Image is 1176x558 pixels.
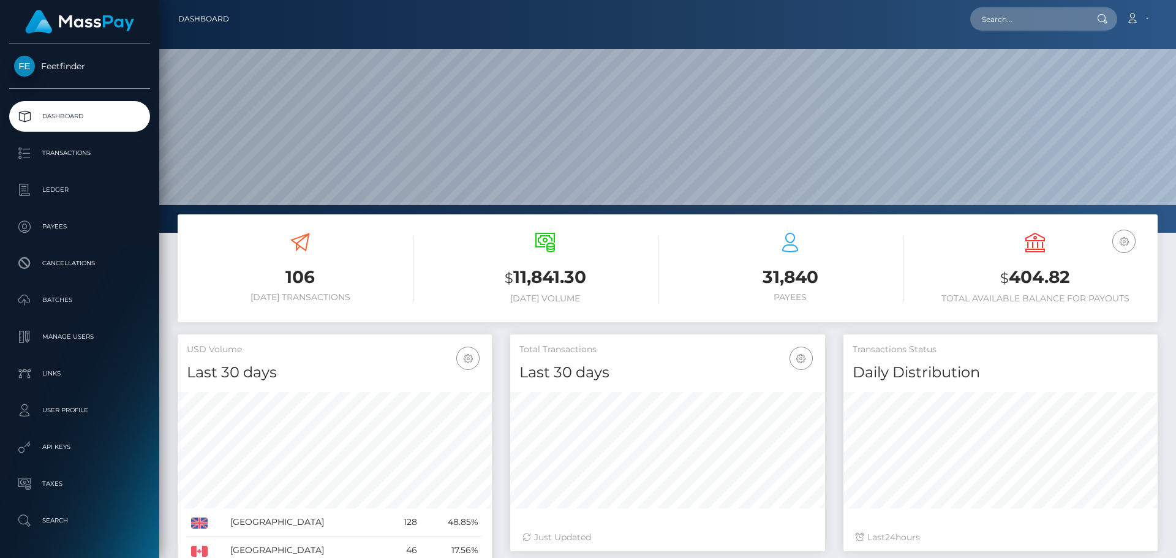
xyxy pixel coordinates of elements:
small: $ [505,270,513,287]
h4: Last 30 days [519,362,815,383]
a: Batches [9,285,150,315]
p: Search [14,511,145,530]
small: $ [1000,270,1009,287]
p: Manage Users [14,328,145,346]
a: Dashboard [9,101,150,132]
p: Cancellations [14,254,145,273]
h5: Transactions Status [853,344,1148,356]
h6: [DATE] Volume [432,293,658,304]
p: Transactions [14,144,145,162]
h6: Total Available Balance for Payouts [922,293,1148,304]
a: Links [9,358,150,389]
p: Taxes [14,475,145,493]
a: Dashboard [178,6,229,32]
td: 48.85% [421,508,483,537]
img: Feetfinder [14,56,35,77]
p: Payees [14,217,145,236]
p: Dashboard [14,107,145,126]
h4: Daily Distribution [853,362,1148,383]
td: [GEOGRAPHIC_DATA] [226,508,386,537]
h3: 404.82 [922,265,1148,290]
a: Cancellations [9,248,150,279]
img: MassPay Logo [25,10,134,34]
span: 24 [885,532,895,543]
div: Just Updated [522,531,812,544]
h6: [DATE] Transactions [187,292,413,303]
img: CA.png [191,546,208,557]
a: Manage Users [9,322,150,352]
h6: Payees [677,292,903,303]
p: Ledger [14,181,145,199]
a: Ledger [9,175,150,205]
a: Payees [9,211,150,242]
a: User Profile [9,395,150,426]
h5: USD Volume [187,344,483,356]
h3: 31,840 [677,265,903,289]
span: Feetfinder [9,61,150,72]
h5: Total Transactions [519,344,815,356]
a: Search [9,505,150,536]
h3: 106 [187,265,413,289]
h4: Last 30 days [187,362,483,383]
img: GB.png [191,518,208,529]
a: Transactions [9,138,150,168]
a: Taxes [9,469,150,499]
p: API Keys [14,438,145,456]
p: User Profile [14,401,145,420]
h3: 11,841.30 [432,265,658,290]
input: Search... [970,7,1085,31]
td: 128 [386,508,421,537]
a: API Keys [9,432,150,462]
div: Last hours [856,531,1145,544]
p: Links [14,364,145,383]
p: Batches [14,291,145,309]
